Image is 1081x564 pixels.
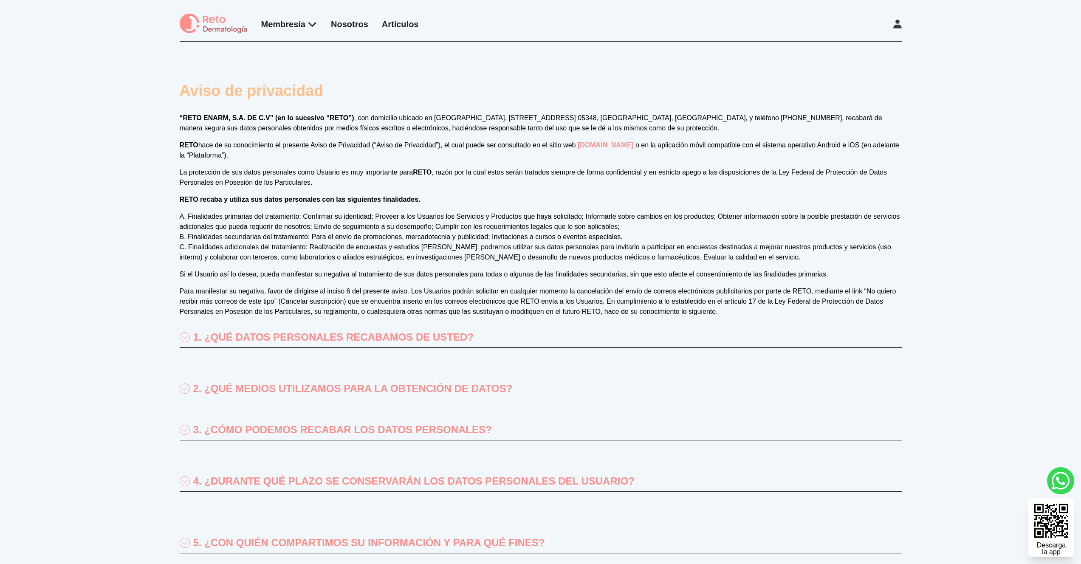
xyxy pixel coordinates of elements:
p: 3. ¿CÓMO PODEMOS RECABAR LOS DATOS PERSONALES? [193,423,492,437]
p: RETO recaba y utiliza sus datos personales con las siguientes finalidades. [180,195,902,205]
span: RETO [180,141,198,149]
a: Artículos [382,20,419,29]
p: Para manifestar su negativa, favor de dirigirse al inciso 6 del presente aviso. Los Usuarios podr... [180,286,902,317]
a: whatsapp button [1047,467,1074,494]
p: 2. ¿QUÉ MEDIOS UTILIZAMOS PARA LA OBTENCIÓN DE DATOS? [193,382,513,395]
h1: Aviso de privacidad [180,82,902,99]
span: “RETO ENARM, S.A. DE C.V” (en lo sucesivo “RETO”) [180,114,354,121]
li: B. Finalidades secundarias del tratamiento: Para el envío de promociones, mercadotecnia y publici... [180,232,902,242]
a: Nosotros [331,20,368,29]
p: 5. ¿CON QUIÉN COMPARTIMOS SU INFORMACIÓN Y PARA QUÉ FINES? [193,536,545,550]
p: Si el Usuario así lo desea, pueda manifestar su negativa al tratamiento de sus datos personales p... [180,269,902,279]
p: La protección de sus datos personales como Usuario es muy importante para , razón por la cual est... [180,167,902,188]
li: C. Finalidades adicionales del tratamiento: Realización de encuestas y estudios [PERSON_NAME]: po... [180,242,902,262]
a: [DOMAIN_NAME] [578,141,634,149]
p: , con domicilio ubicado en [GEOGRAPHIC_DATA]. [STREET_ADDRESS] 05348, [GEOGRAPHIC_DATA], [GEOGRAP... [180,113,902,133]
img: logo Reto dermatología [180,14,248,34]
span: RETO [413,169,432,176]
div: Descarga la app [1037,542,1066,556]
p: hace de su conocimiento el presente Aviso de Privacidad (“Aviso de Privacidad”), el cual puede se... [180,140,902,161]
p: 1. ¿QUÉ DATOS PERSONALES RECABAMOS DE USTED? [193,330,474,344]
div: Membresía [261,18,318,30]
p: 4. ¿DURANTE QUÉ PLAZO SE CONSERVARÁN LOS DATOS PERSONALES DEL USUARIO? [193,474,635,488]
li: A. Finalidades primarias del tratamiento: Confirmar su identidad; Proveer a los Usuarios los Serv... [180,211,902,232]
